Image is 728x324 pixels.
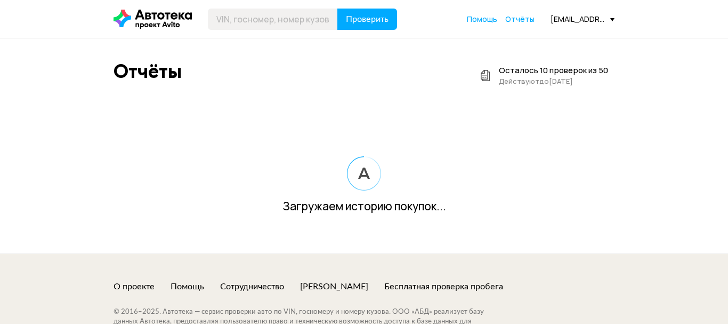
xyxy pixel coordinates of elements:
a: Отчёты [505,14,535,25]
a: Сотрудничество [220,281,284,293]
a: Помощь [467,14,497,25]
div: [EMAIL_ADDRESS][DOMAIN_NAME] [551,14,614,24]
span: Помощь [467,14,497,24]
div: Загружаем историю покупок... [114,201,614,211]
div: Действуют до [DATE] [499,76,608,86]
a: [PERSON_NAME] [300,281,368,293]
input: VIN, госномер, номер кузова [208,9,338,30]
div: Отчёты [114,60,182,83]
button: Проверить [337,9,397,30]
a: Бесплатная проверка пробега [384,281,503,293]
span: Проверить [346,15,389,23]
a: О проекте [114,281,155,293]
span: Отчёты [505,14,535,24]
a: Помощь [171,281,204,293]
div: Осталось 10 проверок из 50 [499,65,608,76]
